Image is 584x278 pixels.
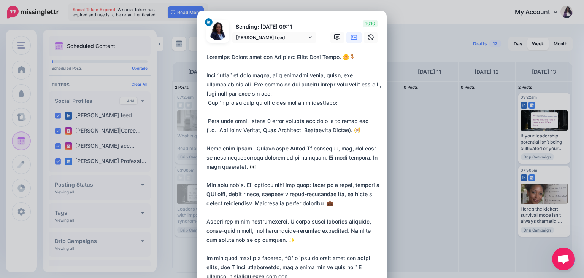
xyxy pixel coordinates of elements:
[232,22,316,31] p: Sending: [DATE] 09:11
[232,32,316,43] a: [PERSON_NAME] feed
[363,20,378,27] span: 1010
[236,34,307,42] span: [PERSON_NAME] feed
[209,22,227,40] img: 1753062409949-64027.png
